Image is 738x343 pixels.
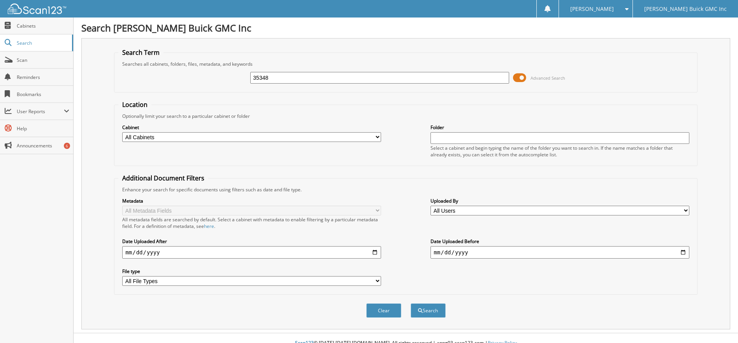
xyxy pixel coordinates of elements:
[122,198,381,204] label: Metadata
[8,3,66,14] img: scan123-logo-white.svg
[118,113,693,119] div: Optionally limit your search to a particular cabinet or folder
[122,268,381,275] label: File type
[17,91,69,98] span: Bookmarks
[430,124,689,131] label: Folder
[430,238,689,245] label: Date Uploaded Before
[118,61,693,67] div: Searches all cabinets, folders, files, metadata, and keywords
[17,57,69,63] span: Scan
[17,23,69,29] span: Cabinets
[699,306,738,343] iframe: Chat Widget
[64,143,70,149] div: 6
[17,108,64,115] span: User Reports
[122,216,381,229] div: All metadata fields are searched by default. Select a cabinet with metadata to enable filtering b...
[81,21,730,34] h1: Search [PERSON_NAME] Buick GMC Inc
[531,75,565,81] span: Advanced Search
[430,198,689,204] label: Uploaded By
[122,246,381,259] input: start
[17,74,69,80] span: Reminders
[122,238,381,245] label: Date Uploaded After
[430,145,689,158] div: Select a cabinet and begin typing the name of the folder you want to search in. If the name match...
[411,303,446,318] button: Search
[204,223,214,229] a: here
[118,174,208,182] legend: Additional Document Filters
[122,124,381,131] label: Cabinet
[570,7,614,11] span: [PERSON_NAME]
[17,125,69,132] span: Help
[118,48,163,57] legend: Search Term
[118,186,693,193] div: Enhance your search for specific documents using filters such as date and file type.
[366,303,401,318] button: Clear
[118,100,151,109] legend: Location
[430,246,689,259] input: end
[17,40,68,46] span: Search
[644,7,727,11] span: [PERSON_NAME] Buick GMC Inc
[17,142,69,149] span: Announcements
